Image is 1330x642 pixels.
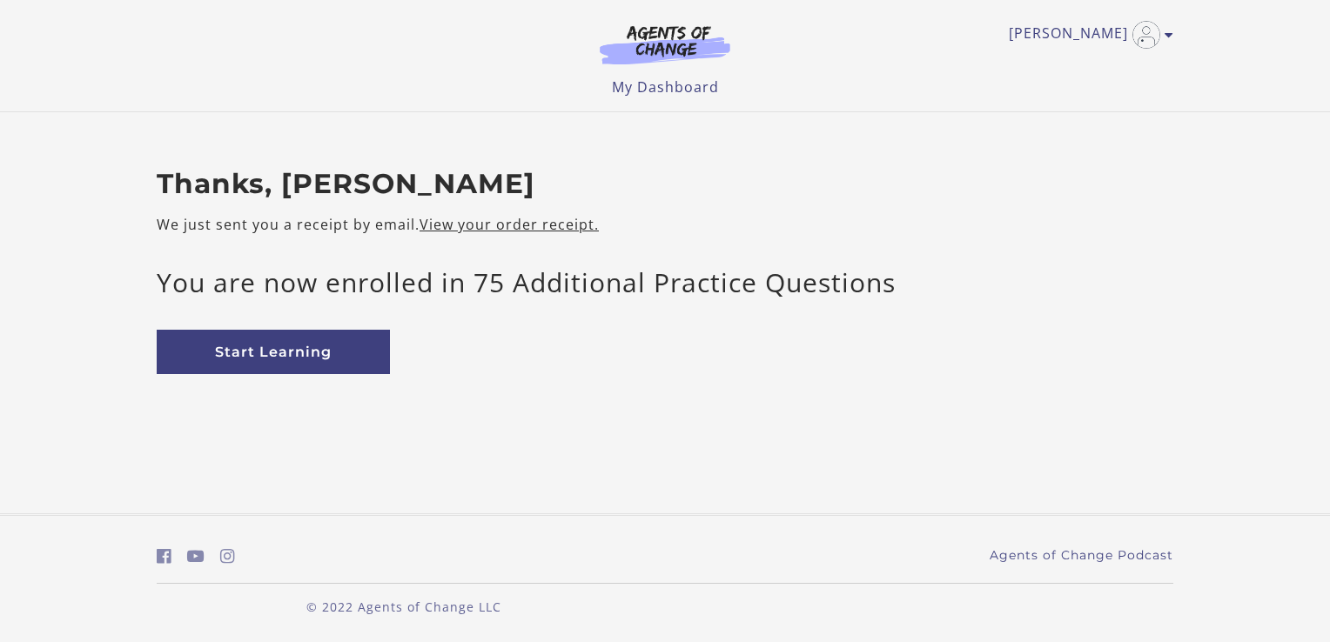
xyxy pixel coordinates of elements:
a: View your order receipt. [420,215,599,234]
p: We just sent you a receipt by email. [157,214,1173,235]
p: You are now enrolled in 75 Additional Practice Questions [157,263,1173,302]
a: Toggle menu [1009,21,1165,49]
a: https://www.instagram.com/agentsofchangeprep/ (Open in a new window) [220,544,235,569]
p: © 2022 Agents of Change LLC [157,598,651,616]
a: https://www.facebook.com/groups/aswbtestprep (Open in a new window) [157,544,171,569]
h2: Thanks, [PERSON_NAME] [157,168,1173,201]
a: https://www.youtube.com/c/AgentsofChangeTestPrepbyMeaganMitchell (Open in a new window) [187,544,205,569]
i: https://www.instagram.com/agentsofchangeprep/ (Open in a new window) [220,548,235,565]
i: https://www.facebook.com/groups/aswbtestprep (Open in a new window) [157,548,171,565]
img: Agents of Change Logo [581,24,749,64]
a: Agents of Change Podcast [990,546,1173,565]
a: Start Learning [157,330,390,374]
a: My Dashboard [612,77,719,97]
i: https://www.youtube.com/c/AgentsofChangeTestPrepbyMeaganMitchell (Open in a new window) [187,548,205,565]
